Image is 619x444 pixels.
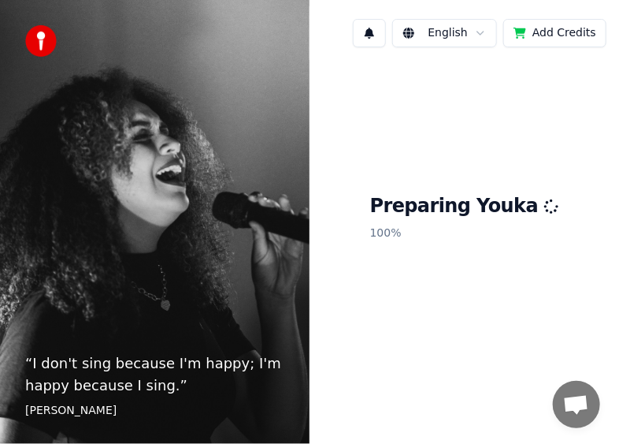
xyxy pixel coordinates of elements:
img: youka [25,25,57,57]
button: Add Credits [503,19,606,47]
a: 开放式聊天 [553,381,600,428]
p: “ I don't sing because I'm happy; I'm happy because I sing. ” [25,353,284,397]
p: 100 % [370,219,559,248]
h1: Preparing Youka [370,194,559,219]
footer: [PERSON_NAME] [25,403,284,419]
